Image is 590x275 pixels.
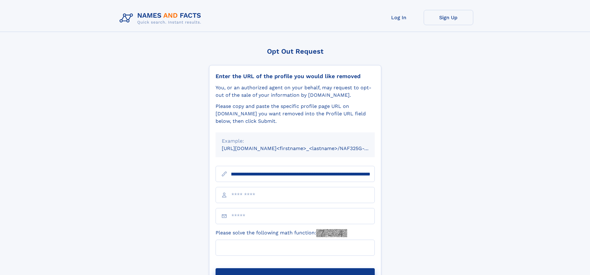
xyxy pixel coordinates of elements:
[216,103,375,125] div: Please copy and paste the specific profile page URL on [DOMAIN_NAME] you want removed into the Pr...
[374,10,424,25] a: Log In
[117,10,206,27] img: Logo Names and Facts
[424,10,473,25] a: Sign Up
[209,47,381,55] div: Opt Out Request
[216,229,347,237] label: Please solve the following math function:
[222,145,387,151] small: [URL][DOMAIN_NAME]<firstname>_<lastname>/NAF325G-xxxxxxxx
[222,137,369,145] div: Example:
[216,73,375,80] div: Enter the URL of the profile you would like removed
[216,84,375,99] div: You, or an authorized agent on your behalf, may request to opt-out of the sale of your informatio...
